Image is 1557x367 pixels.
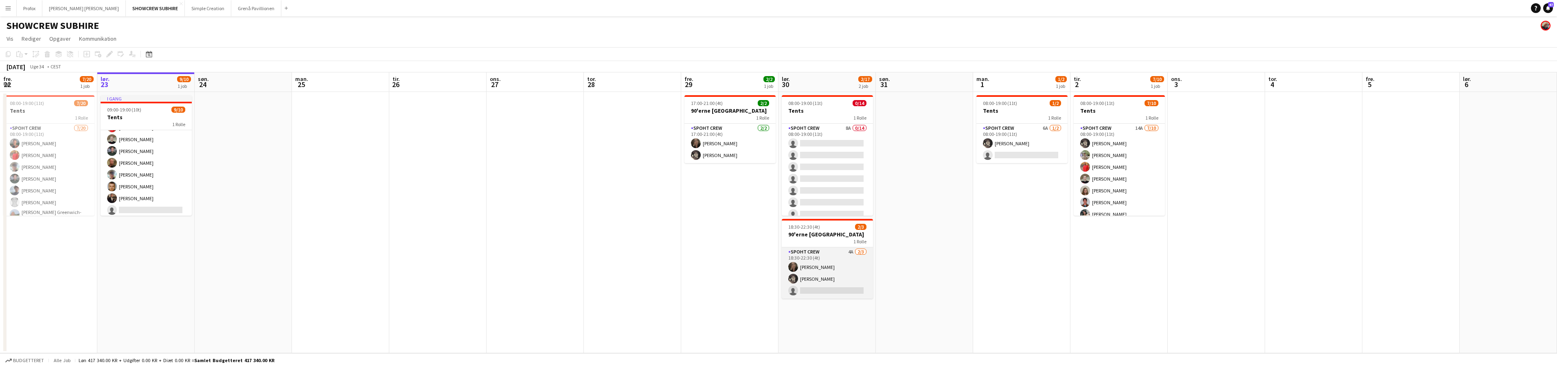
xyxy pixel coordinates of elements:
[684,107,776,114] h3: 90'erne [GEOGRAPHIC_DATA]
[782,231,873,238] h3: 90'erne [GEOGRAPHIC_DATA]
[46,33,74,44] a: Opgaver
[79,35,116,42] span: Kommunikation
[1548,2,1554,7] span: 47
[80,83,93,89] div: 1 job
[782,95,873,216] app-job-card: 08:00-19:00 (11t)0/14Tents1 RolleSpoht Crew8A0/1408:00-19:00 (11t)
[52,357,72,363] span: Alle job
[3,33,17,44] a: Vis
[782,75,790,83] span: lør.
[1151,83,1164,89] div: 1 job
[782,219,873,299] app-job-card: 18:30-22:30 (4t)2/390'erne [GEOGRAPHIC_DATA]1 RolleSpoht Crew4A2/318:30-22:30 (4t)[PERSON_NAME][P...
[879,75,890,83] span: søn.
[79,357,274,363] div: Løn 417 340.00 KR + Udgifter 0.00 KR + Diæt 0.00 KR =
[976,95,1068,163] div: 08:00-19:00 (11t)1/2Tents1 RolleSpoht Crew6A1/208:00-19:00 (11t)[PERSON_NAME]
[18,33,44,44] a: Rediger
[684,95,776,163] app-job-card: 17:00-21:00 (4t)2/290'erne [GEOGRAPHIC_DATA]1 RolleSpoht Crew2/217:00-21:00 (4t)[PERSON_NAME][PER...
[3,75,12,83] span: fre.
[684,124,776,163] app-card-role: Spoht Crew2/217:00-21:00 (4t)[PERSON_NAME][PERSON_NAME]
[7,35,13,42] span: Vis
[49,35,71,42] span: Opgaver
[76,33,120,44] a: Kommunikation
[976,75,989,83] span: man.
[1541,21,1550,31] app-user-avatar: Danny Tranekær
[197,80,209,89] span: 24
[764,83,774,89] div: 1 job
[1364,80,1375,89] span: 5
[185,0,231,16] button: Simple Creation
[1072,80,1081,89] span: 2
[13,358,44,363] span: Budgetteret
[763,76,775,82] span: 2/2
[858,76,872,82] span: 2/17
[177,76,191,82] span: 9/10
[1145,100,1158,106] span: 7/10
[7,20,99,32] h1: SHOWCREW SUBHIRE
[788,100,822,106] span: 08:00-19:00 (11t)
[294,80,308,89] span: 25
[178,83,191,89] div: 1 job
[17,0,42,16] button: Profox
[878,80,890,89] span: 31
[1074,107,1165,114] h3: Tents
[1050,100,1061,106] span: 1/2
[976,107,1068,114] h3: Tents
[101,95,192,216] app-job-card: I gang09:00-19:00 (10t)9/10Tents1 Rolle[PERSON_NAME][PERSON_NAME] [PERSON_NAME][PERSON_NAME][PERS...
[756,115,769,121] span: 1 Rolle
[587,75,596,83] span: tor.
[126,0,185,16] button: SHOWCREW SUBHIRE
[231,0,281,16] button: Grenå Pavillionen
[489,80,501,89] span: 27
[171,107,185,113] span: 9/10
[782,107,873,114] h3: Tents
[50,63,61,70] div: CEST
[1463,75,1471,83] span: lør.
[683,80,693,89] span: 29
[2,80,12,89] span: 22
[99,80,110,89] span: 23
[4,356,45,365] button: Budgetteret
[393,75,400,83] span: tir.
[80,76,94,82] span: 7/20
[1366,75,1375,83] span: fre.
[101,95,192,102] div: I gang
[1145,115,1158,121] span: 1 Rolle
[983,100,1017,106] span: 08:00-19:00 (11t)
[781,80,790,89] span: 30
[1074,95,1165,216] app-job-card: 08:00-19:00 (11t)7/10Tents1 RolleSpoht Crew14A7/1008:00-19:00 (11t)[PERSON_NAME][PERSON_NAME][PER...
[1055,76,1067,82] span: 1/2
[10,100,44,106] span: 08:00-19:00 (11t)
[27,63,47,70] span: Uge 34
[691,100,723,106] span: 17:00-21:00 (4t)
[1267,80,1277,89] span: 4
[1048,115,1061,121] span: 1 Rolle
[3,95,94,216] app-job-card: 08:00-19:00 (11t)7/20Tents1 RolleSpoht Crew7/2008:00-19:00 (11t)[PERSON_NAME][PERSON_NAME][PERSON...
[853,115,866,121] span: 1 Rolle
[194,357,274,363] span: Samlet budgetteret 417 340.00 KR
[684,75,693,83] span: fre.
[1074,75,1081,83] span: tir.
[1150,76,1164,82] span: 7/10
[976,124,1068,163] app-card-role: Spoht Crew6A1/208:00-19:00 (11t)[PERSON_NAME]
[101,114,192,121] h3: Tents
[586,80,596,89] span: 28
[788,224,820,230] span: 18:30-22:30 (4t)
[758,100,769,106] span: 2/2
[490,75,501,83] span: ons.
[1074,124,1165,258] app-card-role: Spoht Crew14A7/1008:00-19:00 (11t)[PERSON_NAME][PERSON_NAME][PERSON_NAME][PERSON_NAME][PERSON_NAM...
[1268,75,1277,83] span: tor.
[198,75,209,83] span: søn.
[1543,3,1553,13] a: 47
[1170,80,1182,89] span: 3
[74,100,88,106] span: 7/20
[101,82,192,218] app-card-role: [PERSON_NAME][PERSON_NAME] [PERSON_NAME][PERSON_NAME][PERSON_NAME][PERSON_NAME][PERSON_NAME][PERS...
[1056,83,1066,89] div: 1 job
[782,124,873,305] app-card-role: Spoht Crew8A0/1408:00-19:00 (11t)
[107,107,141,113] span: 09:00-19:00 (10t)
[7,63,25,71] div: [DATE]
[75,115,88,121] span: 1 Rolle
[101,75,110,83] span: lør.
